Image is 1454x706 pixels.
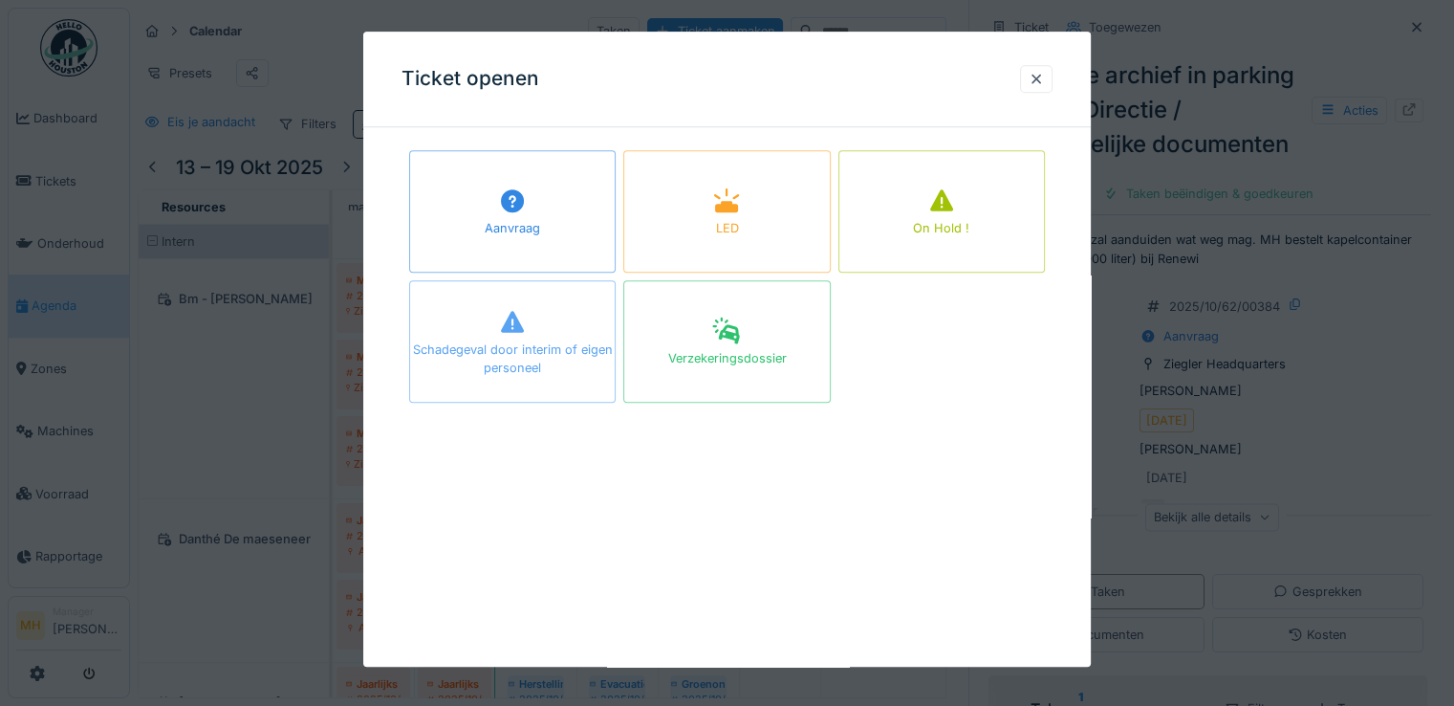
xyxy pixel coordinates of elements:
div: On Hold ! [913,220,969,238]
div: Schadegeval door interim of eigen personeel [410,341,615,377]
h3: Ticket openen [401,67,539,91]
div: Verzekeringsdossier [667,350,786,368]
div: LED [715,220,738,238]
div: Aanvraag [485,220,540,238]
